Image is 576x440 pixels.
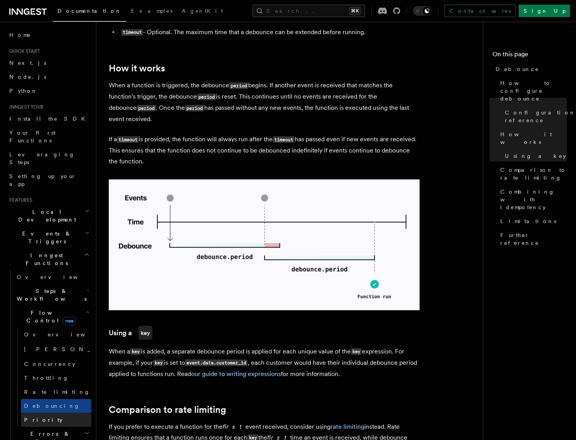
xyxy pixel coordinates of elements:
[137,105,156,111] code: period
[223,423,245,430] em: first
[444,5,515,17] a: Contact sales
[492,50,567,62] h4: On this page
[6,227,91,248] button: Events & Triggers
[185,359,247,366] code: event.data.customer_id
[229,82,248,89] code: period
[6,251,84,267] span: Inngest Functions
[24,346,138,352] span: [PERSON_NAME]
[109,326,152,340] a: Using akey
[53,2,126,22] a: Documentation
[63,317,76,325] span: new
[24,361,75,367] span: Concurrency
[24,417,63,423] span: Priority
[117,136,139,143] code: timeout
[21,327,91,341] a: Overview
[153,359,164,366] code: key
[6,248,91,270] button: Inngest Functions
[197,94,216,100] code: period
[500,130,567,146] span: How it works
[14,284,91,306] button: Steps & Workflows
[14,287,87,303] span: Steps & Workflows
[24,375,69,381] span: Throttling
[17,274,97,280] span: Overview
[497,228,567,250] a: Further reference
[21,385,91,399] a: Rate limiting
[497,76,567,106] a: How to configure debounce
[21,341,91,357] a: [PERSON_NAME]
[500,188,567,211] span: Combining with idempotency
[9,74,46,80] span: Node.js
[177,2,228,21] a: AgentKit
[6,112,91,126] a: Install the SDK
[9,173,76,187] span: Setting up your app
[6,56,91,70] a: Next.js
[119,27,419,38] li: - Optional. The maximum time that a debounce can be extended before running.
[6,84,91,98] a: Python
[6,28,91,42] a: Home
[109,346,419,379] p: When a is added, a separate debounce period is applied for each unique value of the expression. F...
[24,331,104,338] span: Overview
[502,149,567,163] a: Using a key
[21,357,91,371] a: Concurrency
[6,48,40,54] span: Quick start
[6,126,91,147] a: Your first Functions
[6,208,85,223] span: Local Development
[9,151,75,165] span: Leveraging Steps
[497,127,567,149] a: How it works
[9,60,46,66] span: Next.js
[9,31,31,39] span: Home
[496,65,539,73] span: Debounce
[14,306,91,327] button: Flow Controlnew
[109,404,226,415] a: Comparison to rate limiting
[502,106,567,127] a: Configuration reference
[191,370,281,377] a: our guide to writing expressions
[350,7,360,15] kbd: ⌘K
[109,63,165,74] a: How it works
[500,166,567,182] span: Comparison to rate limiting
[138,326,152,340] code: key
[505,152,566,160] span: Using a key
[185,105,204,111] code: period
[9,130,56,144] span: Your first Functions
[6,205,91,227] button: Local Development
[14,270,91,284] a: Overview
[9,88,38,94] span: Python
[331,423,364,430] a: rate limiting
[497,185,567,214] a: Combining with idempotency
[6,197,32,203] span: Features
[131,8,172,14] span: Examples
[57,8,122,14] span: Documentation
[497,214,567,228] a: Limitations
[9,116,90,122] span: Install the SDK
[24,389,90,395] span: Rate limiting
[121,29,143,36] code: timeout
[14,309,85,324] span: Flow Control
[126,2,177,21] a: Examples
[6,169,91,191] a: Setting up your app
[6,104,44,110] span: Inngest tour
[109,179,419,310] img: Visualization of how debounce is applied
[109,80,419,125] p: When a function is triggered, the debounce begins. If another event is received that matches the ...
[505,109,576,124] span: Configuration reference
[6,147,91,169] a: Leveraging Steps
[21,371,91,385] a: Throttling
[6,70,91,84] a: Node.js
[6,230,85,245] span: Events & Triggers
[413,6,432,16] button: Toggle dark mode
[519,5,570,17] a: Sign Up
[130,348,141,355] code: key
[500,79,567,102] span: How to configure debounce
[500,231,567,247] span: Further reference
[24,403,80,409] span: Debouncing
[492,62,567,76] a: Debounce
[182,8,223,14] span: AgentKit
[252,5,365,17] button: Search...⌘K
[351,348,362,355] code: key
[14,327,91,427] div: Flow Controlnew
[500,217,556,225] span: Limitations
[109,134,419,167] p: If a is provided, the function will always run after the has passed even if new events are receiv...
[21,399,91,413] a: Debouncing
[273,136,294,143] code: timeout
[497,163,567,185] a: Comparison to rate limiting
[21,413,91,427] a: Priority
